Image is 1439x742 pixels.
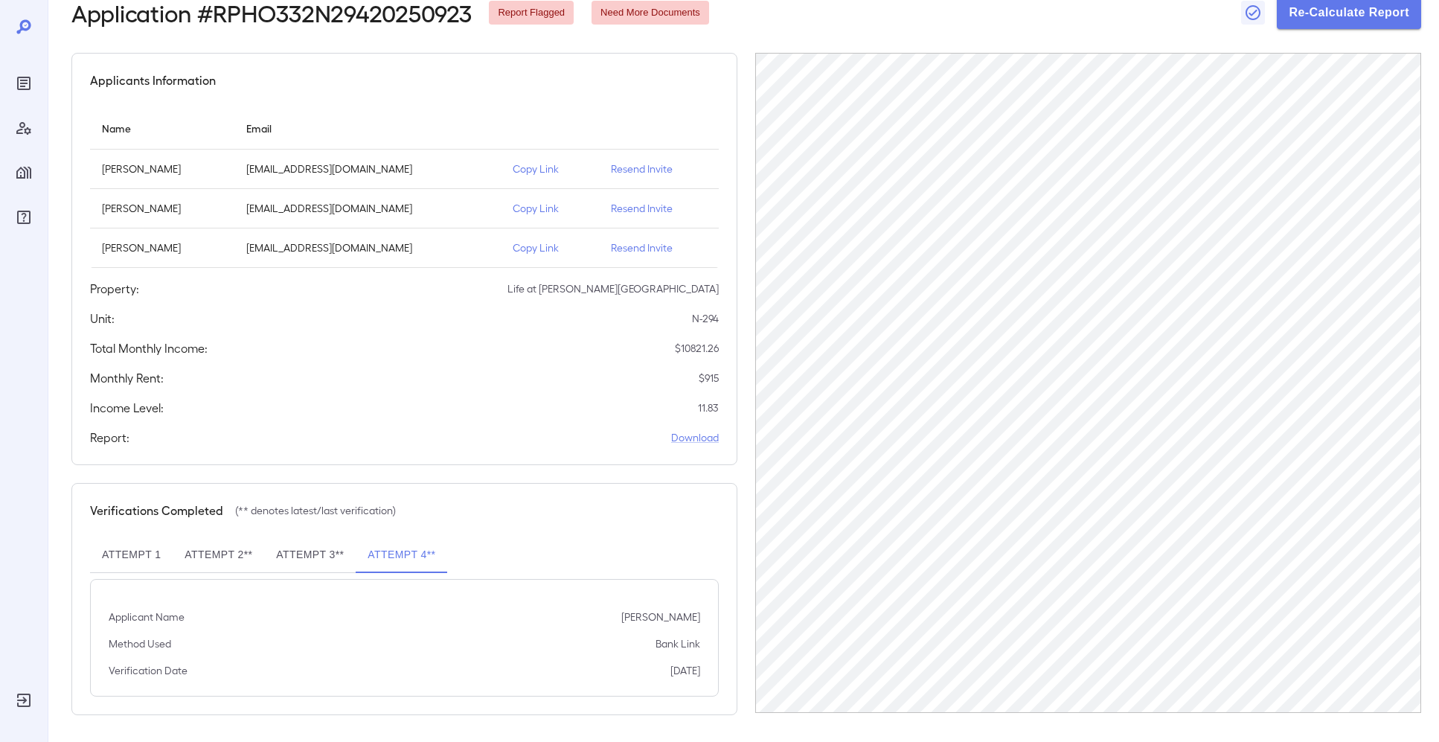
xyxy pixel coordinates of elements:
[611,201,707,216] p: Resend Invite
[90,369,164,387] h5: Monthly Rent:
[246,240,489,255] p: [EMAIL_ADDRESS][DOMAIN_NAME]
[109,663,188,678] p: Verification Date
[246,201,489,216] p: [EMAIL_ADDRESS][DOMAIN_NAME]
[513,240,587,255] p: Copy Link
[90,107,719,268] table: simple table
[173,537,264,573] button: Attempt 2**
[698,400,719,415] p: 11.83
[507,281,719,296] p: Life at [PERSON_NAME][GEOGRAPHIC_DATA]
[489,6,574,20] span: Report Flagged
[592,6,709,20] span: Need More Documents
[611,161,707,176] p: Resend Invite
[102,161,222,176] p: [PERSON_NAME]
[621,610,700,624] p: [PERSON_NAME]
[109,610,185,624] p: Applicant Name
[675,341,719,356] p: $ 10821.26
[656,636,700,651] p: Bank Link
[692,311,719,326] p: N-294
[234,107,501,150] th: Email
[699,371,719,386] p: $ 915
[90,310,115,327] h5: Unit:
[90,399,164,417] h5: Income Level:
[671,430,719,445] a: Download
[513,201,587,216] p: Copy Link
[513,161,587,176] p: Copy Link
[12,161,36,185] div: Manage Properties
[90,280,139,298] h5: Property:
[90,71,216,89] h5: Applicants Information
[90,537,173,573] button: Attempt 1
[90,502,223,519] h5: Verifications Completed
[90,339,208,357] h5: Total Monthly Income:
[235,503,396,518] p: (** denotes latest/last verification)
[611,240,707,255] p: Resend Invite
[90,107,234,150] th: Name
[12,688,36,712] div: Log Out
[90,429,129,447] h5: Report:
[670,663,700,678] p: [DATE]
[264,537,356,573] button: Attempt 3**
[102,201,222,216] p: [PERSON_NAME]
[246,161,489,176] p: [EMAIL_ADDRESS][DOMAIN_NAME]
[12,205,36,229] div: FAQ
[356,537,447,573] button: Attempt 4**
[109,636,171,651] p: Method Used
[12,116,36,140] div: Manage Users
[102,240,222,255] p: [PERSON_NAME]
[1241,1,1265,25] button: Close Report
[12,71,36,95] div: Reports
